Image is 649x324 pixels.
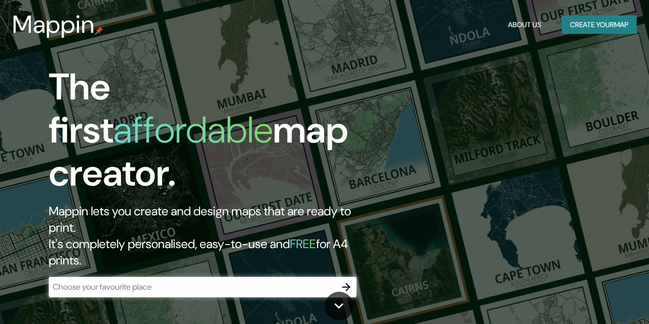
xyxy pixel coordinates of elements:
h5: FREE [290,236,316,252]
button: About Us [504,15,545,34]
img: mappin-pin [95,27,103,35]
button: Create yourmap [562,15,637,34]
h1: affordable [113,106,273,154]
h2: Mappin lets you create and design maps that are ready to print. It's completely personalised, eas... [49,203,373,269]
h1: The first map creator. [49,66,373,203]
input: Choose your favourite place [49,281,336,293]
h3: Mappin [12,10,95,39]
